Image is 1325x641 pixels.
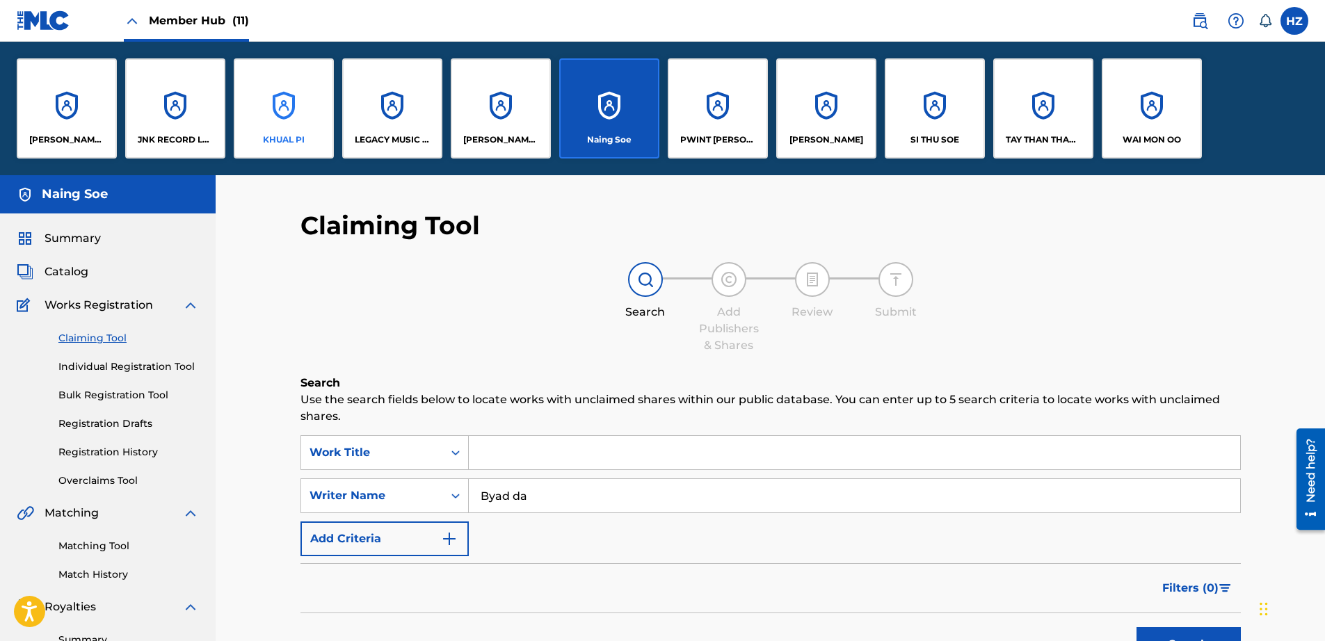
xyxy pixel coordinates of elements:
a: Overclaims Tool [58,473,199,488]
a: Accounts[PERSON_NAME] Thin [17,58,117,159]
a: Registration Drafts [58,416,199,431]
div: Add Publishers & Shares [694,304,764,354]
div: Notifications [1258,14,1272,28]
a: Public Search [1186,7,1214,35]
a: AccountsJNK RECORD LABEL [125,58,225,159]
span: Matching [45,505,99,521]
p: SI THU SOE [910,133,959,146]
img: Royalties [17,599,33,615]
a: Accounts[PERSON_NAME] [PERSON_NAME] [451,58,551,159]
a: Claiming Tool [58,331,199,346]
img: Works Registration [17,297,35,314]
a: Accounts[PERSON_NAME] [776,58,876,159]
img: expand [182,297,199,314]
img: Catalog [17,263,33,280]
span: Filters ( 0 ) [1162,580,1219,597]
iframe: Resource Center [1286,423,1325,535]
p: WAI MON OO [1123,133,1181,146]
p: Naing Soe [587,133,632,146]
a: CatalogCatalog [17,263,88,280]
img: step indicator icon for Submit [888,271,904,288]
a: SummarySummary [17,230,101,247]
a: Match History [58,567,199,582]
a: Bulk Registration Tool [58,388,199,403]
img: Summary [17,230,33,247]
p: Use the search fields below to locate works with unclaimed shares within our public database. You... [300,391,1241,425]
span: (11) [232,14,249,27]
img: filter [1219,584,1231,592]
img: search [1191,13,1208,29]
img: 9d2ae6d4665cec9f34b9.svg [441,530,458,547]
a: Individual Registration Tool [58,359,199,374]
a: AccountsLEGACY MUSIC NETWORK [342,58,442,159]
div: Review [778,304,847,320]
div: Writer Name [310,487,435,504]
iframe: Chat Widget [1255,574,1325,641]
div: Drag [1260,588,1268,630]
a: AccountsNaing Soe [559,58,659,159]
p: TAY THAN THAR MUSIC [1006,133,1082,146]
h2: Claiming Tool [300,210,480,241]
img: step indicator icon for Review [804,271,821,288]
a: AccountsTAY THAN THAR MUSIC [993,58,1093,159]
button: Add Criteria [300,521,469,556]
a: AccountsKHUAL PI [234,58,334,159]
img: Close [124,13,140,29]
p: RAYMOND [789,133,863,146]
p: Htoo Eain Thin [29,133,105,146]
img: MLC Logo [17,10,70,31]
div: Work Title [310,444,435,461]
span: Works Registration [45,297,153,314]
a: AccountsPWINT [PERSON_NAME] [668,58,768,159]
span: Summary [45,230,101,247]
div: Help [1222,7,1250,35]
h5: Naing Soe [42,186,108,202]
span: Member Hub [149,13,249,29]
p: LEGACY MUSIC NETWORK [355,133,431,146]
a: Registration History [58,445,199,460]
p: JNK RECORD LABEL [138,133,214,146]
div: User Menu [1280,7,1308,35]
a: AccountsWAI MON OO [1102,58,1202,159]
img: step indicator icon for Add Publishers & Shares [721,271,737,288]
h6: Search [300,375,1241,391]
button: Filters (0) [1154,571,1241,606]
span: Royalties [45,599,96,615]
a: AccountsSI THU SOE [885,58,985,159]
p: KHUAL PI [263,133,305,146]
span: Catalog [45,263,88,280]
img: Accounts [17,186,33,203]
img: expand [182,505,199,521]
p: Maung Maung Zaw Latt [463,133,539,146]
a: Matching Tool [58,539,199,553]
img: help [1228,13,1244,29]
p: PWINT PHYU AUNG [680,133,756,146]
div: Submit [861,304,931,320]
div: Search [611,304,680,320]
img: Matching [17,505,34,521]
img: step indicator icon for Search [637,271,654,288]
img: expand [182,599,199,615]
